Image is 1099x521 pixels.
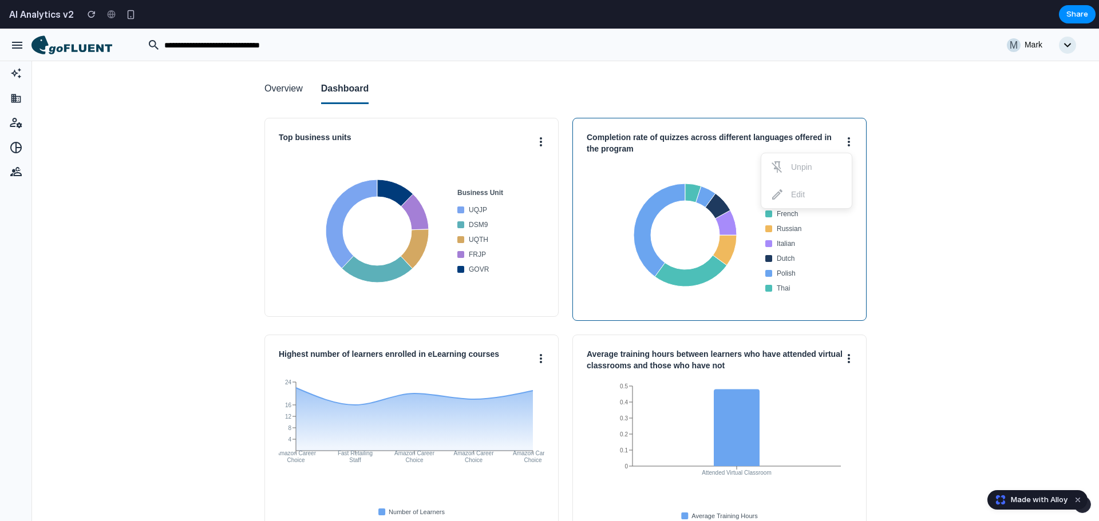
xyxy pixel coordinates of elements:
[1066,9,1088,20] span: Share
[1011,494,1068,506] span: Made with Alloy
[1059,5,1096,23] button: Share
[5,7,74,21] h2: AI Analytics v2
[1071,493,1085,507] button: Dismiss watermark
[988,494,1069,506] a: Made with Alloy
